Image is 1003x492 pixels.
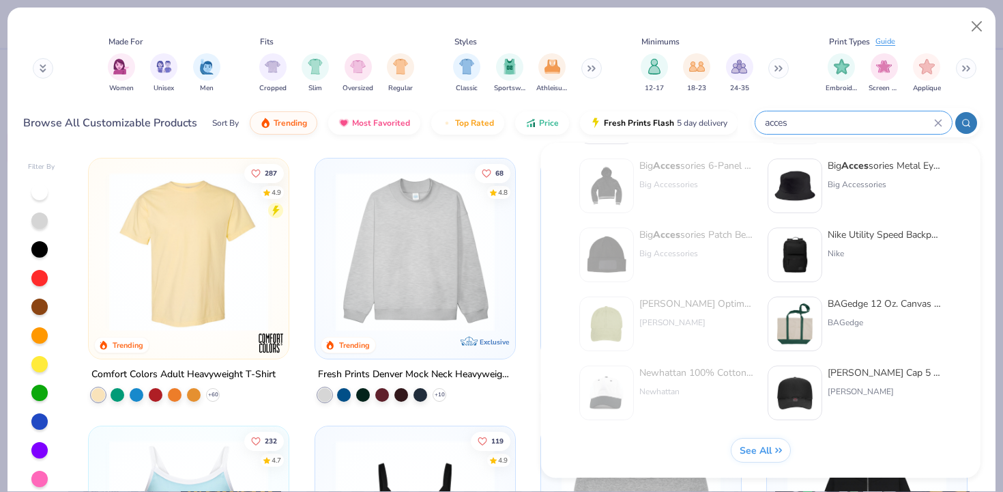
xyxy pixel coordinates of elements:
[826,83,857,94] span: Embroidery
[113,59,129,74] img: Women Image
[150,53,177,94] div: filter for Unisex
[876,59,892,74] img: Screen Print Image
[441,118,452,128] img: TopRated.gif
[726,53,753,94] button: filter button
[641,53,668,94] button: filter button
[150,53,177,94] button: filter button
[639,228,754,243] div: Big sories Patch Beanie
[494,83,525,94] span: Sportswear
[109,83,134,94] span: Women
[474,163,510,182] button: Like
[387,53,414,94] div: filter for Regular
[91,366,276,383] div: Comfort Colors Adult Heavyweight T-Shirt
[828,228,942,243] div: Nike Utility Speed Backpack
[829,36,870,48] div: Print Types
[639,386,754,398] div: Newhattan
[454,36,477,48] div: Styles
[869,83,900,94] span: Screen Print
[639,317,754,329] div: [PERSON_NAME]
[497,187,507,197] div: 4.8
[491,438,503,445] span: 119
[470,432,510,451] button: Like
[343,83,373,94] span: Oversized
[308,59,323,74] img: Slim Image
[964,14,990,40] button: Close
[828,248,942,260] div: Nike
[764,115,934,131] input: Try "T-Shirt"
[431,111,504,135] button: Top Rated
[343,53,373,94] button: filter button
[913,53,941,94] button: filter button
[318,366,512,383] div: Fresh Prints Denver Mock Neck Heavyweight Sweatshirt
[265,59,280,74] img: Cropped Image
[869,53,900,94] button: filter button
[590,118,601,128] img: flash.gif
[913,83,941,94] span: Applique
[875,36,895,48] div: Guide
[828,317,942,329] div: BAGedge
[244,163,284,182] button: Like
[250,111,317,135] button: Trending
[453,53,480,94] div: filter for Classic
[494,53,525,94] div: filter for Sportswear
[265,438,277,445] span: 232
[639,366,754,381] div: Newhattan 100% Cotton Stone Washed Cap
[585,234,628,277] img: b308389d-06b3-423d-bff0-fb9be6eb9d82
[495,169,503,176] span: 68
[193,53,220,94] button: filter button
[687,83,706,94] span: 18-23
[869,53,900,94] div: filter for Screen Print
[731,59,747,74] img: 24-35 Image
[388,83,413,94] span: Regular
[302,53,329,94] div: filter for Slim
[302,53,329,94] button: filter button
[653,160,680,173] strong: Acces
[683,53,710,94] button: filter button
[259,83,287,94] span: Cropped
[536,53,568,94] button: filter button
[108,36,143,48] div: Made For
[774,165,816,208] img: 6149dc02-d22d-476f-86c4-0094d5e5d11d
[585,372,628,415] img: d77f1ec2-bb90-48d6-8f7f-dc067ae8652d
[328,111,420,135] button: Most Favorited
[834,59,849,74] img: Embroidery Image
[580,111,738,135] button: Fresh Prints Flash5 day delivery
[841,160,869,173] strong: Acces
[244,432,284,451] button: Like
[544,59,560,74] img: Athleisure Image
[156,59,172,74] img: Unisex Image
[208,391,218,399] span: + 60
[212,117,239,129] div: Sort By
[352,118,410,128] span: Most Favorited
[199,59,214,74] img: Men Image
[677,115,727,131] span: 5 day delivery
[480,338,509,346] span: Exclusive
[108,53,135,94] button: filter button
[502,59,517,74] img: Sportswear Image
[828,386,942,398] div: [PERSON_NAME]
[308,83,322,94] span: Slim
[647,59,662,74] img: 12-17 Image
[604,118,674,128] span: Fresh Prints Flash
[456,83,478,94] span: Classic
[265,169,277,176] span: 287
[260,118,271,128] img: trending.gif
[828,159,942,174] div: Big sories Metal Eyelet Bucket Cap
[497,456,507,466] div: 4.9
[774,303,816,346] img: 0486bd9f-63a6-4ed9-b254-6ac5fae3ddb5
[28,162,55,172] div: Filter By
[919,59,935,74] img: Applique Image
[329,172,501,331] img: f5d85501-0dbb-4ee4-b115-c08fa3845d83
[639,248,754,260] div: Big Accessories
[453,53,480,94] button: filter button
[639,297,754,312] div: [PERSON_NAME] Optimum Pigment Dyed-Cap
[585,165,628,208] img: 32af9e8f-788a-4357-ac26-41c8d2253b0e
[645,83,664,94] span: 12-17
[826,53,857,94] div: filter for Embroidery
[828,297,942,312] div: BAGedge 12 Oz. Canvas Boat Tote
[730,83,749,94] span: 24-35
[515,111,569,135] button: Price
[154,83,174,94] span: Unisex
[826,53,857,94] button: filter button
[350,59,366,74] img: Oversized Image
